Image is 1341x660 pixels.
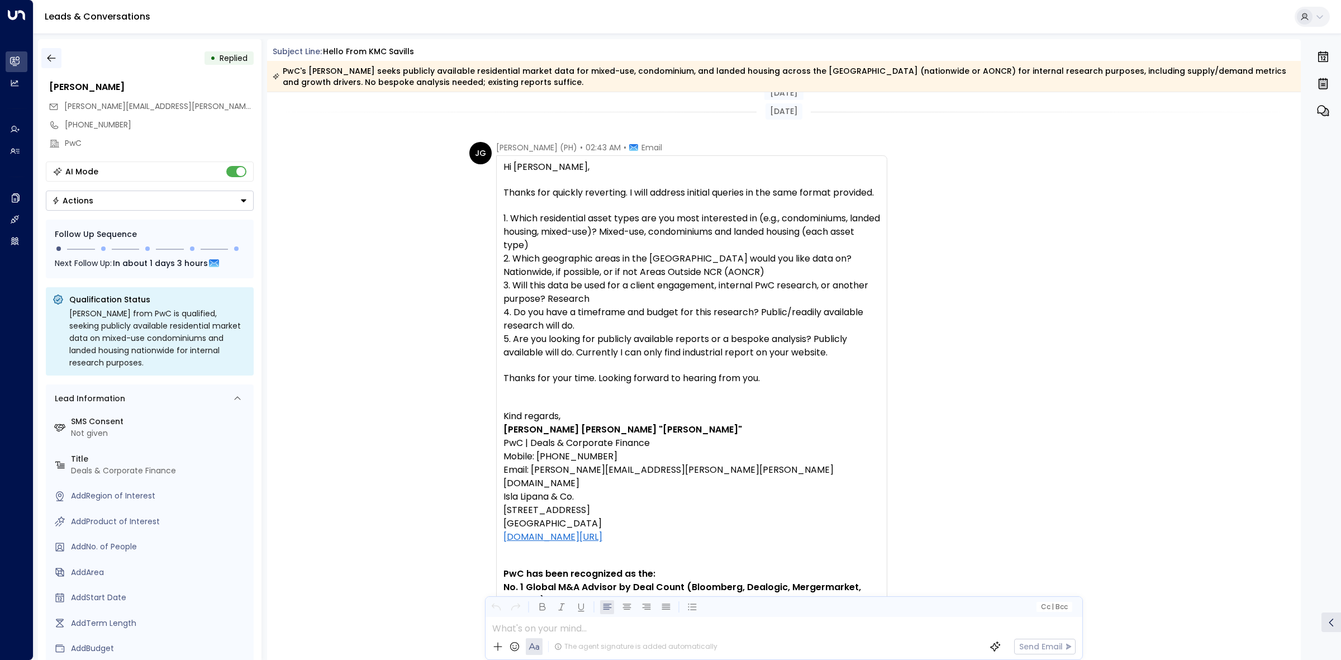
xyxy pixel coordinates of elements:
[1040,603,1067,611] span: Cc Bcc
[273,46,322,57] span: Subject Line:
[64,101,378,112] span: [PERSON_NAME][EMAIL_ADDRESS][PERSON_NAME][PERSON_NAME][DOMAIN_NAME]
[113,257,208,269] span: In about 1 days 3 hours
[71,592,249,604] div: AddStart Date
[52,196,93,206] div: Actions
[71,541,249,553] div: AddNo. of People
[71,516,249,528] div: AddProduct of Interest
[503,186,880,200] div: Thanks for quickly reverting. I will address initial queries in the same format provided.
[71,453,249,465] label: Title
[1052,603,1054,611] span: |
[45,10,150,23] a: Leads & Conversations
[508,600,522,614] button: Redo
[503,212,880,359] span: 1. Which residential asset types are you most interested in (e.g., condominiums, landed housing, ...
[764,86,803,100] div: [DATE]
[71,465,249,477] div: Deals & Corporate Finance
[554,642,717,652] div: The agent signature is added automatically
[65,166,98,177] div: AI Mode
[503,160,880,174] div: Hi [PERSON_NAME],
[1036,602,1072,612] button: Cc|Bcc
[765,103,802,120] div: [DATE]
[71,490,249,502] div: AddRegion of Interest
[71,416,249,428] label: SMS Consent
[55,257,245,269] div: Next Follow Up:
[586,142,621,153] span: 02:43 AM
[503,372,880,385] div: Thanks for your time. Looking forward to hearing from you.
[580,142,583,153] span: •
[69,307,247,369] div: [PERSON_NAME] from PwC is qualified, seeking publicly available residential market data on mixed-...
[71,428,249,439] div: Not given
[210,48,216,68] div: •
[503,423,742,436] b: [PERSON_NAME] [PERSON_NAME] "[PERSON_NAME]"
[49,80,254,94] div: [PERSON_NAME]
[496,142,577,153] span: [PERSON_NAME] (PH)
[71,618,249,629] div: AddTerm Length
[65,119,254,131] div: [PHONE_NUMBER]
[503,581,863,607] b: No. 1 Global M&A Advisor by Deal Count (Bloomberg, Dealogic, Mergermarket, Refinitiv)
[503,567,655,580] b: PwC has been recognized as the:
[489,600,503,614] button: Undo
[624,142,626,153] span: •
[69,294,247,305] p: Qualification Status
[273,65,1295,88] div: PwC's [PERSON_NAME] seeks publicly available residential market data for mixed-use, condominium, ...
[323,46,414,58] div: Hello from KMC Savills
[71,643,249,654] div: AddBudget
[641,142,662,153] span: Email
[46,191,254,211] div: Button group with a nested menu
[46,191,254,211] button: Actions
[71,567,249,578] div: AddArea
[469,142,492,164] div: JG
[220,53,248,64] span: Replied
[65,137,254,149] div: PwC
[503,410,880,423] div: Kind regards,
[51,393,125,405] div: Lead Information
[503,530,602,544] a: [DOMAIN_NAME][URL]
[64,101,254,112] span: jose.gavino.babst@pwc.com
[55,229,245,240] div: Follow Up Sequence
[503,436,880,544] div: PwC | Deals & Corporate Finance Mobile: [PHONE_NUMBER] Email: [PERSON_NAME][EMAIL_ADDRESS][PERSON...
